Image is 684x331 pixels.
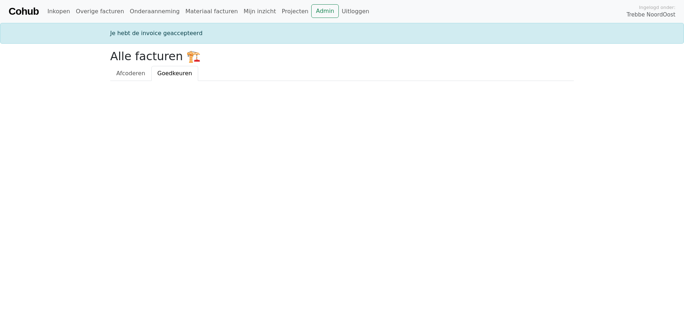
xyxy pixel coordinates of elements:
[9,3,39,20] a: Cohub
[339,4,372,19] a: Uitloggen
[241,4,279,19] a: Mijn inzicht
[44,4,73,19] a: Inkopen
[279,4,311,19] a: Projecten
[110,66,151,81] a: Afcoderen
[116,70,145,77] span: Afcoderen
[157,70,192,77] span: Goedkeuren
[106,29,578,38] div: Je hebt de invoice geaccepteerd
[151,66,198,81] a: Goedkeuren
[639,4,675,11] span: Ingelogd onder:
[627,11,675,19] span: Trebbe NoordOost
[110,49,574,63] h2: Alle facturen 🏗️
[311,4,339,18] a: Admin
[127,4,182,19] a: Onderaanneming
[182,4,241,19] a: Materiaal facturen
[73,4,127,19] a: Overige facturen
